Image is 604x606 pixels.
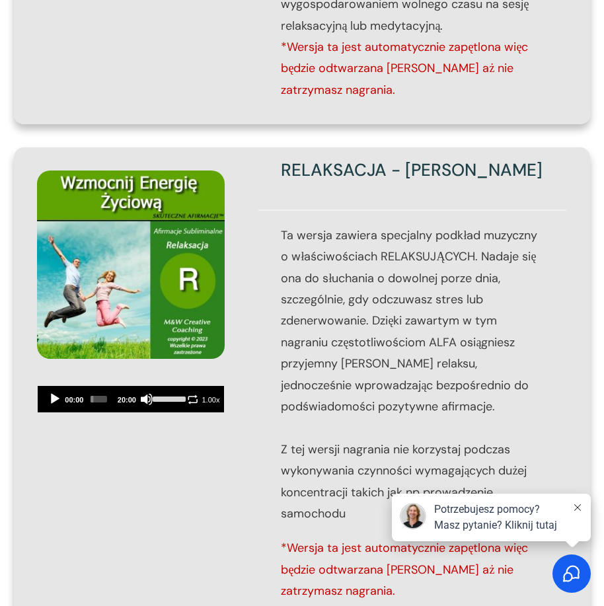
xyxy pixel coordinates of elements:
span: 20:00 [118,396,136,404]
img: Wzmocnij-Energie-Zyciowa-R [37,170,225,358]
a: Volume Slider [153,386,182,410]
button: Play [48,393,61,406]
button: Mute [140,393,153,406]
h4: RELAKSACJA - [PERSON_NAME] [281,158,590,195]
span: Time Slider [91,396,107,402]
p: Ta wersja zawiera specjalny podkład muzyczny o właściwościach RELAKSUJĄCYCH. Nadaje się ona do sł... [281,225,544,538]
div: Audio Player [38,386,224,412]
span: *Wersja ta jest automatycznie zapętlona więc będzie odtwarzana [PERSON_NAME] aż nie zatrzymasz na... [281,39,528,98]
button: Speed Rate [199,393,223,406]
button: Toggle Loop [186,393,200,406]
span: 00:00 [65,396,83,404]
